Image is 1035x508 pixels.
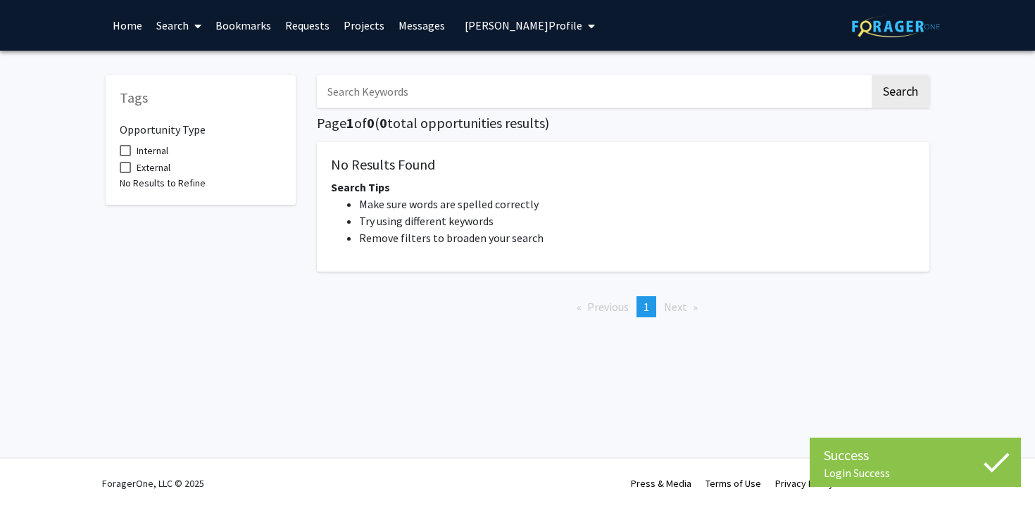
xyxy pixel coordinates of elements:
a: Requests [278,1,337,50]
a: Home [106,1,149,50]
li: Remove filters to broaden your search [359,229,915,246]
a: Terms of Use [705,477,761,490]
div: Success [824,445,1007,466]
a: Press & Media [631,477,691,490]
div: ForagerOne, LLC © 2025 [102,459,204,508]
button: Search [872,75,929,108]
a: Messages [391,1,452,50]
span: No Results to Refine [120,177,206,189]
ul: Pagination [317,296,929,317]
a: Search [149,1,208,50]
span: [PERSON_NAME] Profile [465,18,582,32]
a: Privacy Policy [775,477,834,490]
span: 0 [367,114,375,132]
span: 1 [346,114,354,132]
span: External [137,159,170,176]
h6: Opportunity Type [120,112,282,136]
li: Try using different keywords [359,212,915,229]
a: Bookmarks [208,1,278,50]
span: Search Tips [331,180,390,194]
h5: Tags [120,89,282,106]
h5: No Results Found [331,156,915,173]
a: Projects [337,1,391,50]
img: ForagerOne Logo [852,15,940,37]
div: Login Success [824,466,1007,480]
span: Next [664,300,687,314]
input: Search Keywords [317,75,870,108]
span: 0 [379,114,387,132]
span: 1 [644,300,649,314]
li: Make sure words are spelled correctly [359,196,915,212]
h5: Page of ( total opportunities results) [317,115,929,132]
span: Previous [587,300,629,314]
span: Internal [137,142,168,159]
